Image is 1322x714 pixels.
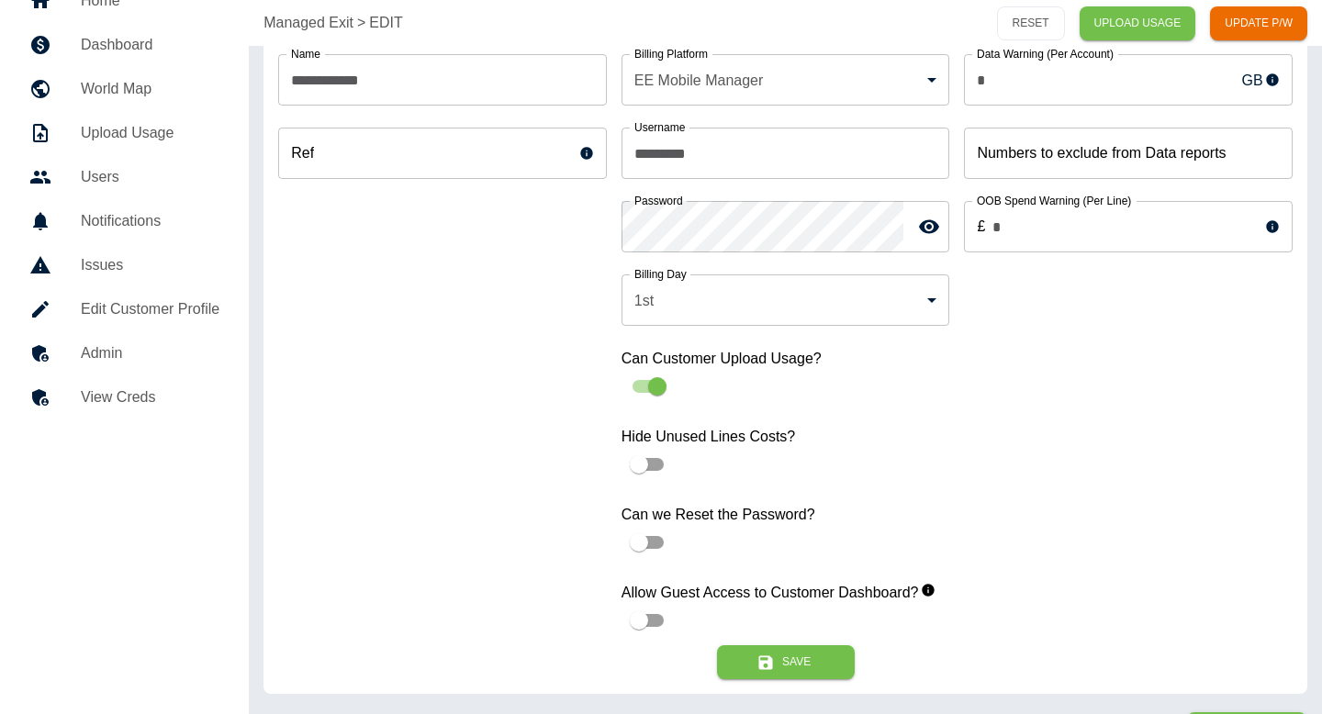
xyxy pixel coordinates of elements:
[634,266,687,282] label: Billing Day
[15,375,234,419] a: View Creds
[369,12,402,34] a: EDIT
[579,146,594,161] svg: This is a unique reference for your use - it can be anything
[81,298,219,320] h5: Edit Customer Profile
[622,274,950,326] div: 1st
[15,155,234,199] a: Users
[81,210,219,232] h5: Notifications
[15,67,234,111] a: World Map
[15,23,234,67] a: Dashboard
[81,386,219,408] h5: View Creds
[634,193,683,208] label: Password
[15,331,234,375] a: Admin
[357,12,365,34] p: >
[291,46,320,61] label: Name
[263,12,353,34] a: Managed Exit
[622,348,950,369] label: Can Customer Upload Usage?
[81,78,219,100] h5: World Map
[977,216,985,238] p: £
[1265,73,1280,87] svg: This sets the monthly warning limit for your customer’s Mobile Data usage and will be displayed a...
[1265,219,1280,234] svg: This sets the warning limit for each line’s Out-of-Bundle usage and usage exceeding the limit wil...
[81,254,219,276] h5: Issues
[1080,6,1196,40] a: UPLOAD USAGE
[81,122,219,144] h5: Upload Usage
[717,645,855,679] button: Save
[622,582,950,603] label: Allow Guest Access to Customer Dashboard?
[921,583,935,597] svg: When enabled, this allows guest users to view your customer dashboards.
[15,287,234,331] a: Edit Customer Profile
[1210,6,1307,40] button: UPDATE P/W
[622,54,950,106] div: EE Mobile Manager
[81,166,219,188] h5: Users
[15,111,234,155] a: Upload Usage
[911,208,947,245] button: toggle password visibility
[15,199,234,243] a: Notifications
[997,6,1065,40] button: RESET
[81,342,219,364] h5: Admin
[977,46,1114,61] label: Data Warning (Per Account)
[634,119,685,135] label: Username
[81,34,219,56] h5: Dashboard
[977,193,1131,208] label: OOB Spend Warning (Per Line)
[622,426,950,447] label: Hide Unused Lines Costs?
[622,504,950,525] label: Can we Reset the Password?
[634,46,708,61] label: Billing Platform
[15,243,234,287] a: Issues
